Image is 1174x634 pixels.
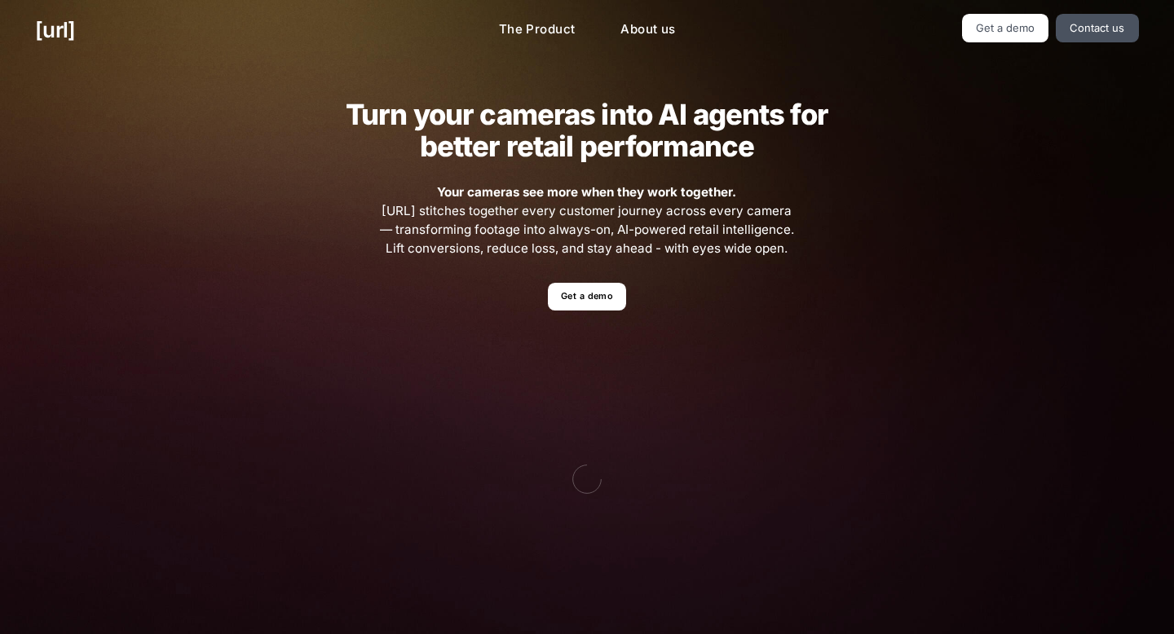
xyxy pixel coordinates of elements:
[437,184,736,200] strong: Your cameras see more when they work together.
[320,99,854,162] h2: Turn your cameras into AI agents for better retail performance
[1056,14,1139,42] a: Contact us
[607,14,688,46] a: About us
[962,14,1049,42] a: Get a demo
[548,283,625,311] a: Get a demo
[35,14,75,46] a: [URL]
[486,14,589,46] a: The Product
[377,183,797,258] span: [URL] stitches together every customer journey across every camera — transforming footage into al...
